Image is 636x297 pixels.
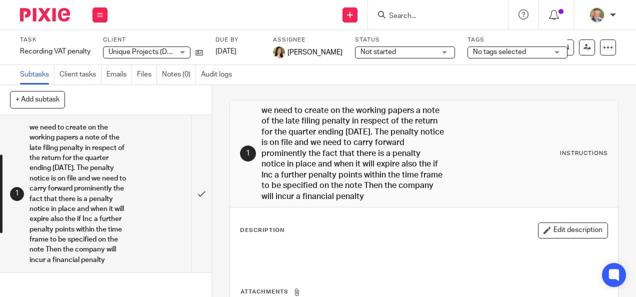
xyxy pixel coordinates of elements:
[240,289,288,294] span: Attachments
[29,120,130,267] h1: we need to create on the working papers a note of the late filing penalty in respect of the retur...
[473,48,526,55] span: No tags selected
[355,36,455,44] label: Status
[106,65,132,84] a: Emails
[273,46,285,58] img: High%20Res%20Andrew%20Price%20Accountants_Poppy%20Jakes%20photography-1153.jpg
[162,65,196,84] a: Notes (0)
[360,48,396,55] span: Not started
[560,149,608,157] div: Instructions
[59,65,101,84] a: Client tasks
[103,36,203,44] label: Client
[215,36,260,44] label: Due by
[240,145,256,161] div: 1
[137,65,157,84] a: Files
[388,12,478,21] input: Search
[20,46,90,56] div: Recording VAT penalty
[10,91,65,108] button: + Add subtask
[108,48,209,55] span: Unique Projects (Devon) Limited
[287,47,342,57] span: [PERSON_NAME]
[10,187,24,201] div: 1
[20,36,90,44] label: Task
[215,48,236,55] span: [DATE]
[240,226,284,234] p: Description
[589,7,605,23] img: High%20Res%20Andrew%20Price%20Accountants_Poppy%20Jakes%20photography-1109.jpg
[261,105,445,202] h1: we need to create on the working papers a note of the late filing penalty in respect of the retur...
[20,8,70,21] img: Pixie
[273,36,342,44] label: Assignee
[201,65,237,84] a: Audit logs
[20,65,54,84] a: Subtasks
[538,222,608,238] button: Edit description
[467,36,567,44] label: Tags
